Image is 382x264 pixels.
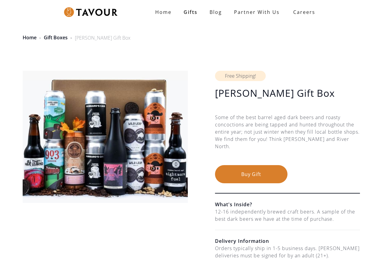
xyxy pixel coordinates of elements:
a: Home [149,6,178,18]
h6: Delivery Information [215,237,360,245]
a: Gifts [178,6,204,18]
h6: What's Inside? [215,201,360,208]
h1: [PERSON_NAME] Gift Box [215,87,360,99]
div: Some of the best barrel aged dark beers and roasty concoctions are being tapped and hunted throug... [215,114,360,165]
a: Gift Boxes [44,34,68,41]
div: Free Shipping! [215,71,266,81]
strong: Careers [293,6,315,18]
div: 12-16 independently brewed craft beers. A sample of the best dark beers we have at the time of pu... [215,208,360,223]
a: Careers [286,4,320,21]
button: Buy Gift [215,165,287,183]
div: [PERSON_NAME] Gift Box [75,34,130,41]
a: partner with us [228,6,286,18]
strong: Home [155,9,172,15]
div: Orders typically ship in 1-5 business days. [PERSON_NAME] deliveries must be signed for by an adu... [215,245,360,259]
a: Home [23,34,37,41]
a: Blog [204,6,228,18]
